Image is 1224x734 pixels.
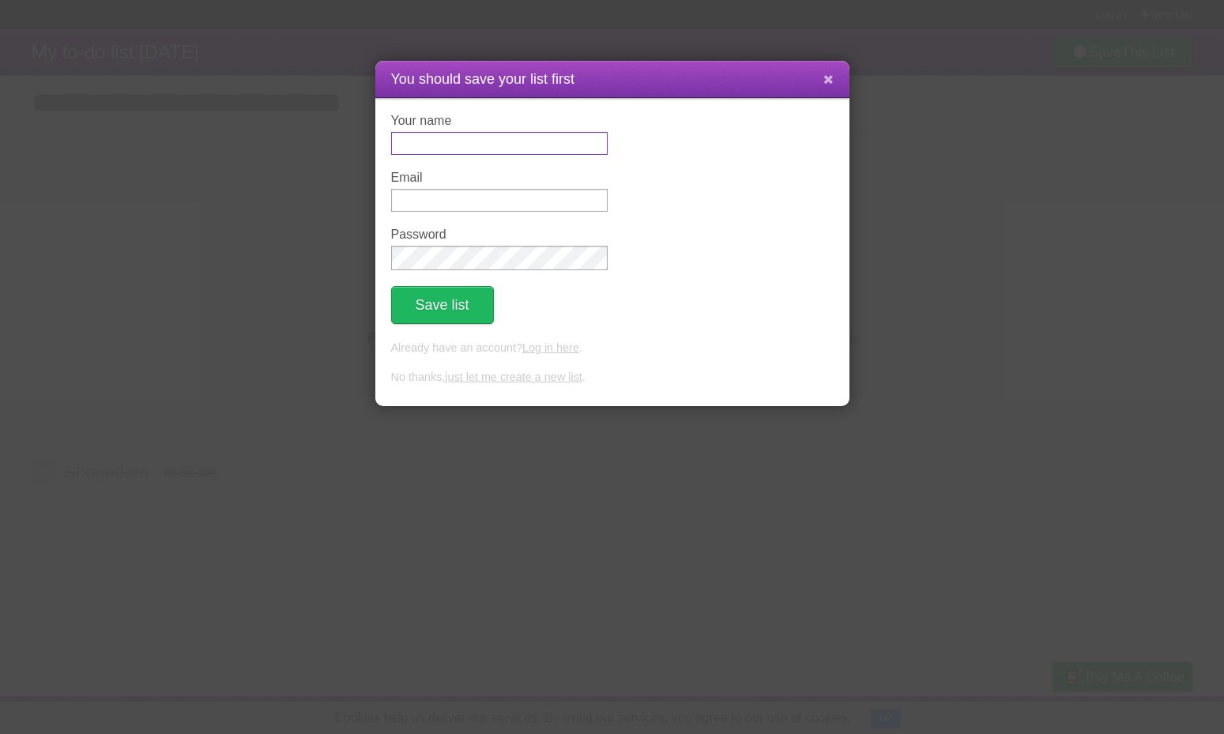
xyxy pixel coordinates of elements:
a: just let me create a new list [445,371,582,383]
p: Already have an account? . [391,340,834,357]
button: Save list [391,286,494,324]
h1: You should save your list first [391,69,834,90]
label: Email [391,171,608,185]
a: Log in here [522,341,579,354]
label: Password [391,228,608,242]
p: No thanks, . [391,369,834,386]
label: Your name [391,114,608,128]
